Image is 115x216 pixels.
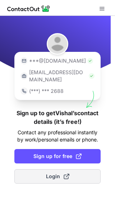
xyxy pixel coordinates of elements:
[20,57,28,64] img: https://contactout.com/extension/app/static/media/login-email-icon.f64bce713bb5cd1896fef81aa7b14a...
[20,72,28,80] img: https://contactout.com/extension/app/static/media/login-work-icon.638a5007170bc45168077fde17b29a1...
[14,169,101,184] button: Login
[33,153,82,160] span: Sign up for free
[14,109,101,126] h1: Sign up to get Vishal’s contact details (it’s free!)
[29,69,87,83] p: [EMAIL_ADDRESS][DOMAIN_NAME]
[14,129,101,143] p: Contact any professional instantly by work/personal emails or phone.
[47,33,68,55] img: Vishal Vikram Singh
[46,173,69,180] span: Login
[7,4,50,13] img: ContactOut v5.3.10
[14,149,101,163] button: Sign up for free
[29,57,86,64] p: ***@[DOMAIN_NAME]
[89,73,95,79] img: Check Icon
[87,58,93,64] img: Check Icon
[20,87,28,95] img: https://contactout.com/extension/app/static/media/login-phone-icon.bacfcb865e29de816d437549d7f4cb...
